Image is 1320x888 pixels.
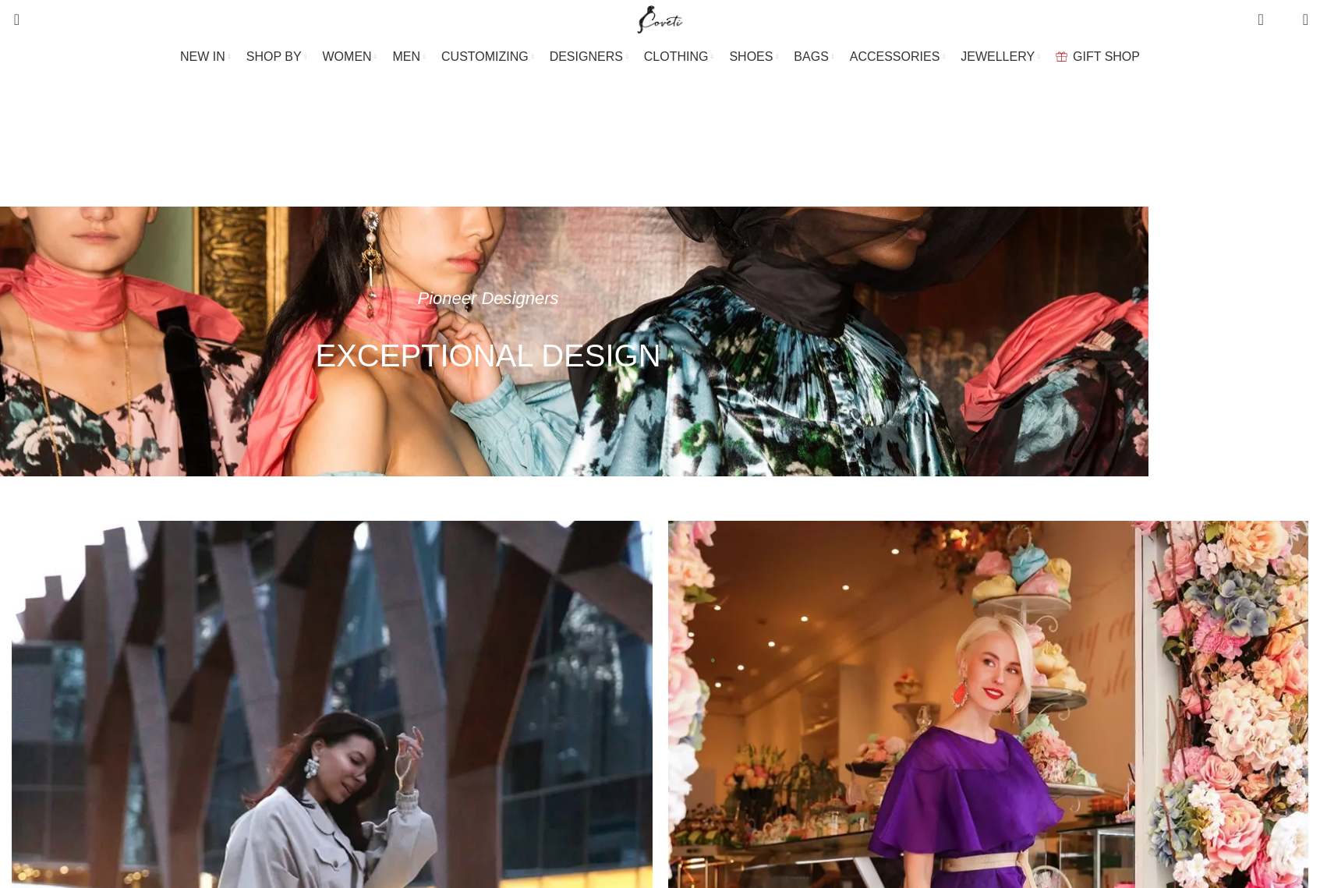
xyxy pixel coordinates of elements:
[1276,4,1291,35] div: My Wishlist
[418,288,559,308] em: Pioneer Designers
[323,49,372,64] span: WOMEN
[729,49,773,64] span: SHOES
[634,12,686,25] a: Site logo
[1073,49,1140,64] span: GIFT SHOP
[657,140,711,161] span: About us
[315,336,660,375] h4: EXCEPTIONAL DESIGN
[4,41,1316,73] div: Main navigation
[441,49,529,64] span: CUSTOMIZING
[1056,51,1067,62] img: GiftBag
[961,41,1040,73] a: JEWELLERY
[644,49,709,64] span: CLOTHING
[1279,16,1290,27] span: 0
[608,143,642,157] a: Home
[644,41,714,73] a: CLOTHING
[4,4,19,35] a: Search
[850,41,946,73] a: ACCESSORIES
[246,49,302,64] span: SHOP BY
[393,41,426,73] a: MEN
[794,49,828,64] span: BAGS
[441,41,534,73] a: CUSTOMIZING
[1259,8,1271,19] span: 0
[393,49,421,64] span: MEN
[246,41,307,73] a: SHOP BY
[1056,41,1140,73] a: GIFT SHOP
[729,41,778,73] a: SHOES
[794,41,833,73] a: BAGS
[1250,4,1271,35] a: 0
[323,41,377,73] a: WOMEN
[593,91,728,133] h1: About us
[180,49,225,64] span: NEW IN
[550,49,623,64] span: DESIGNERS
[180,41,231,73] a: NEW IN
[961,49,1035,64] span: JEWELLERY
[850,49,940,64] span: ACCESSORIES
[550,41,628,73] a: DESIGNERS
